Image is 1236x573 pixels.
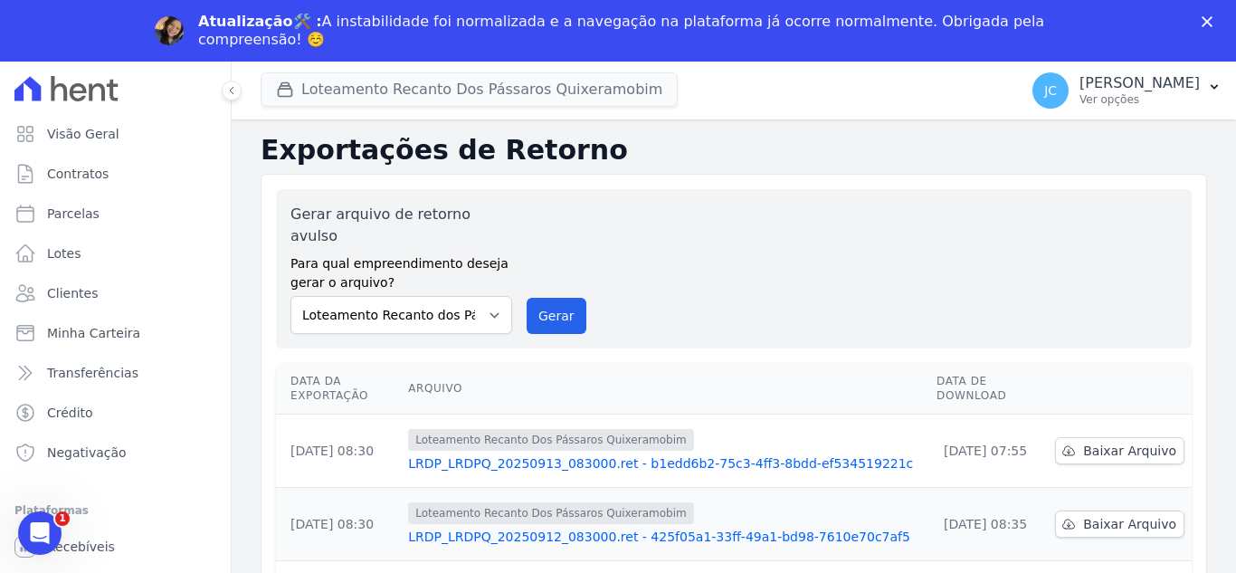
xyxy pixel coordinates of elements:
[261,72,678,107] button: Loteamento Recanto Dos Pássaros Quixeramobim
[276,415,401,488] td: [DATE] 08:30
[276,363,401,415] th: Data da Exportação
[1055,437,1184,464] a: Baixar Arquivo
[7,315,223,351] a: Minha Carteira
[47,364,138,382] span: Transferências
[198,13,322,30] b: Atualização🛠️ :
[276,488,401,561] td: [DATE] 08:30
[7,395,223,431] a: Crédito
[290,204,512,247] label: Gerar arquivo de retorno avulso
[1083,442,1176,460] span: Baixar Arquivo
[929,415,1048,488] td: [DATE] 07:55
[7,116,223,152] a: Visão Geral
[1018,65,1236,116] button: JC [PERSON_NAME] Ver opções
[7,435,223,471] a: Negativação
[47,125,119,143] span: Visão Geral
[527,298,586,334] button: Gerar
[47,284,98,302] span: Clientes
[408,429,694,451] span: Loteamento Recanto Dos Pássaros Quixeramobim
[47,404,93,422] span: Crédito
[47,165,109,183] span: Contratos
[7,156,223,192] a: Contratos
[408,528,922,546] a: LRDP_LRDPQ_20250912_083000.ret - 425f05a1-33ff-49a1-bd98-7610e70c7af5
[47,244,81,263] span: Lotes
[18,511,62,555] iframe: Intercom live chat
[47,444,127,462] span: Negativação
[929,363,1048,415] th: Data de Download
[47,538,115,556] span: Recebíveis
[1079,74,1200,92] p: [PERSON_NAME]
[155,16,184,45] img: Profile image for Adriane
[198,13,1052,49] div: A instabilidade foi normalizada e a navegação na plataforma já ocorre normalmente. Obrigada pela ...
[47,324,140,342] span: Minha Carteira
[1055,511,1184,538] a: Baixar Arquivo
[7,235,223,272] a: Lotes
[261,134,1207,167] h2: Exportações de Retorno
[14,500,216,521] div: Plataformas
[47,205,100,223] span: Parcelas
[408,454,922,473] a: LRDP_LRDPQ_20250913_083000.ret - b1edd6b2-75c3-4ff3-8bdd-ef534519221c
[55,511,70,526] span: 1
[7,529,223,565] a: Recebíveis
[408,502,694,524] span: Loteamento Recanto Dos Pássaros Quixeramobim
[7,355,223,391] a: Transferências
[290,247,512,292] label: Para qual empreendimento deseja gerar o arquivo?
[7,196,223,232] a: Parcelas
[1083,515,1176,533] span: Baixar Arquivo
[929,488,1048,561] td: [DATE] 08:35
[1044,84,1057,97] span: JC
[1202,16,1220,27] div: Fechar
[401,363,929,415] th: Arquivo
[1079,92,1200,107] p: Ver opções
[7,275,223,311] a: Clientes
